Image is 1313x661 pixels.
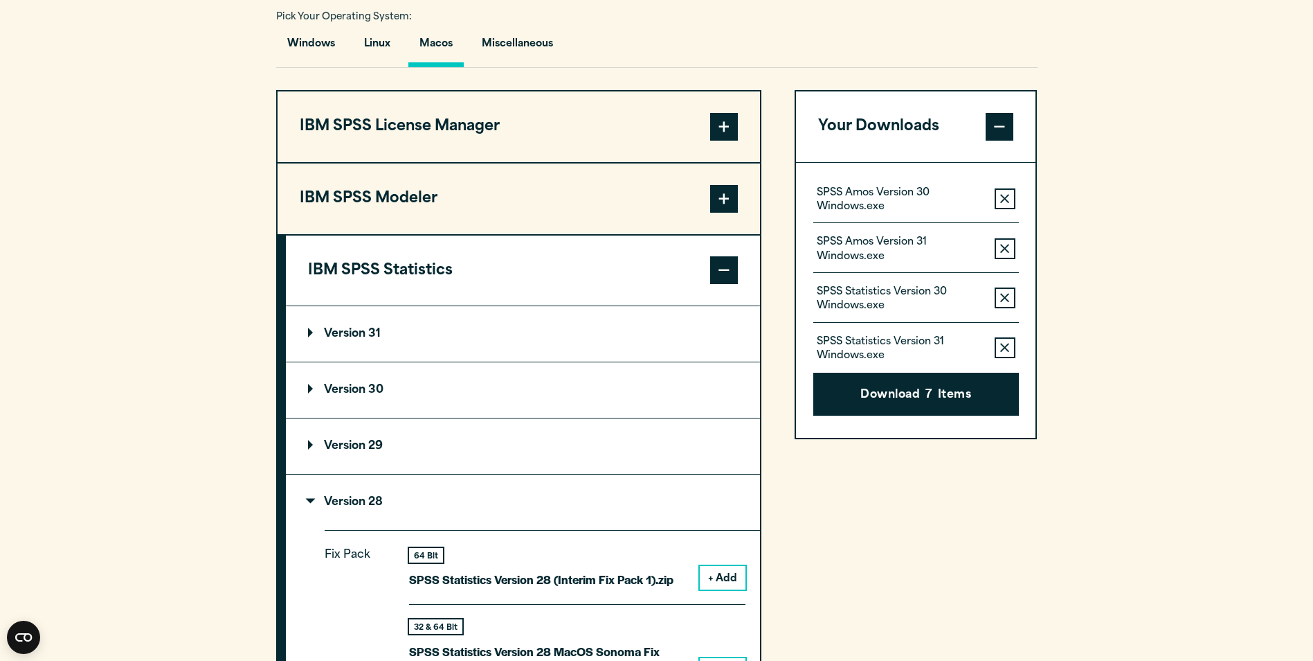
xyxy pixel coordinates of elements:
[817,186,984,214] p: SPSS Amos Version 30 Windows.exe
[286,306,760,362] summary: Version 31
[308,385,383,396] p: Version 30
[817,335,984,363] p: SPSS Statistics Version 31 Windows.exe
[408,28,464,67] button: Macos
[796,91,1036,162] button: Your Downloads
[813,373,1019,416] button: Download7Items
[276,28,346,67] button: Windows
[700,566,745,590] button: + Add
[286,236,760,306] button: IBM SPSS Statistics
[471,28,564,67] button: Miscellaneous
[308,441,383,452] p: Version 29
[817,285,984,313] p: SPSS Statistics Version 30 Windows.exe
[286,362,760,418] summary: Version 30
[353,28,401,67] button: Linux
[276,12,412,21] span: Pick Your Operating System:
[817,236,984,263] p: SPSS Amos Version 31 Windows.exe
[308,328,381,340] p: Version 31
[286,475,760,530] summary: Version 28
[409,619,462,634] div: 32 & 64 Bit
[796,162,1036,438] div: Your Downloads
[278,91,760,162] button: IBM SPSS License Manager
[409,570,673,590] p: SPSS Statistics Version 28 (Interim Fix Pack 1).zip
[925,387,932,405] span: 7
[308,497,383,508] p: Version 28
[7,621,40,654] button: Open CMP widget
[278,164,760,234] button: IBM SPSS Modeler
[409,548,443,563] div: 64 Bit
[286,418,760,474] summary: Version 29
